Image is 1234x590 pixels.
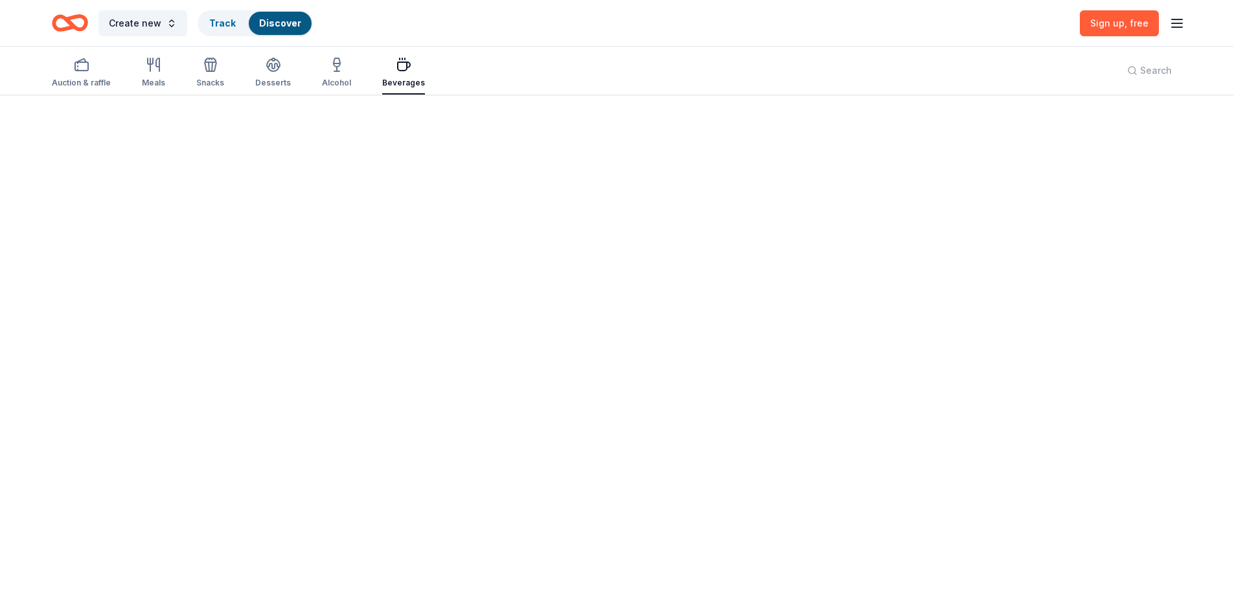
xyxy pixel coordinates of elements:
button: Snacks [196,52,224,95]
a: Sign up, free [1080,10,1159,36]
button: Auction & raffle [52,52,111,95]
div: Alcohol [322,78,351,88]
button: Beverages [382,52,425,95]
div: Desserts [255,78,291,88]
button: Desserts [255,52,291,95]
button: Meals [142,52,165,95]
span: Create new [109,16,161,31]
div: Beverages [382,78,425,88]
div: Auction & raffle [52,78,111,88]
a: Discover [259,17,301,28]
div: Snacks [196,78,224,88]
div: Meals [142,78,165,88]
button: Alcohol [322,52,351,95]
a: Track [209,17,236,28]
a: Home [52,8,88,38]
button: TrackDiscover [198,10,313,36]
span: Sign up [1090,17,1148,28]
button: Create new [98,10,187,36]
span: , free [1125,17,1148,28]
